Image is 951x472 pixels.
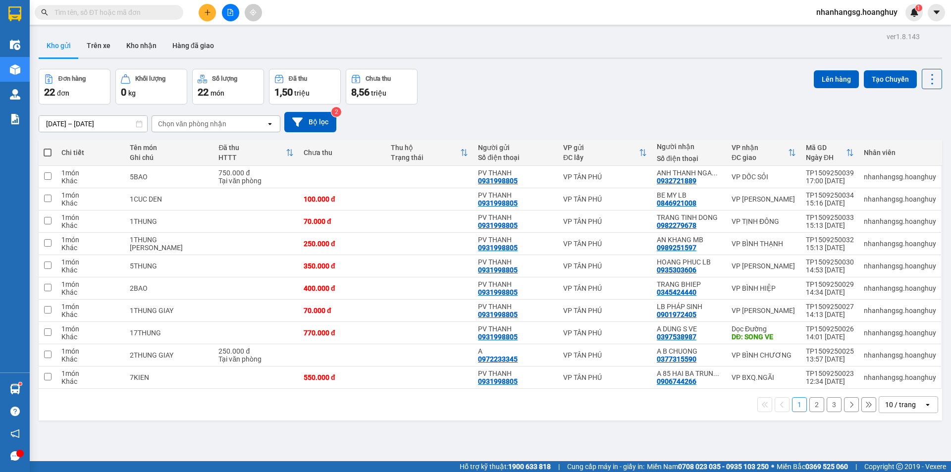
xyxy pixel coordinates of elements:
div: Khác [61,355,120,363]
div: TP1509250026 [806,325,854,333]
div: 750.000 đ [218,169,294,177]
div: VP TÂN PHÚ [563,373,647,381]
button: Kho gửi [39,34,79,57]
input: Select a date range. [39,116,147,132]
span: ⚪️ [771,465,774,469]
div: VP TÂN PHÚ [563,329,647,337]
img: warehouse-icon [10,89,20,100]
div: Khác [61,244,120,252]
div: Khác [61,221,120,229]
div: 1 món [61,169,120,177]
div: Đã thu [289,75,307,82]
span: 1 [917,4,920,11]
div: Chi tiết [61,149,120,157]
div: 550.000 đ [304,373,381,381]
div: 1 món [61,213,120,221]
button: Đơn hàng22đơn [39,69,110,105]
div: 1 món [61,325,120,333]
div: ĐC giao [732,154,788,161]
div: 0931998805 [478,266,518,274]
div: Chưa thu [366,75,391,82]
span: Miền Nam [647,461,769,472]
span: caret-down [932,8,941,17]
div: VP TÂN PHÚ [563,284,647,292]
div: BE MY LB [657,191,722,199]
div: 1CUC DEN [130,195,209,203]
div: 13:57 [DATE] [806,355,854,363]
div: TRANG BHIEP [657,280,722,288]
div: A [478,347,553,355]
div: 250.000 đ [218,347,294,355]
div: AN KHANG MB [657,236,722,244]
span: 22 [198,86,209,98]
button: plus [199,4,216,21]
div: VP TÂN PHÚ [563,307,647,315]
div: 12:34 [DATE] [806,377,854,385]
div: Đơn hàng [58,75,86,82]
div: 1THUNG [130,217,209,225]
div: 0906744266 [657,377,696,385]
input: Tìm tên, số ĐT hoặc mã đơn [54,7,171,18]
div: nhanhangsg.hoanghuy [864,262,936,270]
div: 0377315590 [657,355,696,363]
div: VP BÌNH CHƯƠNG [732,351,796,359]
span: aim [250,9,257,16]
div: Số lượng [212,75,237,82]
div: PV THANH [478,325,553,333]
div: VP TÂN PHÚ [563,173,647,181]
div: TP1509250039 [806,169,854,177]
button: Số lượng22món [192,69,264,105]
div: 1 món [61,280,120,288]
div: Số điện thoại [657,155,722,162]
span: message [10,451,20,461]
div: Trạng thái [391,154,460,161]
div: HOANG PHUC LB [657,258,722,266]
div: TP1509250029 [806,280,854,288]
div: TP1509250033 [806,213,854,221]
div: 5BAO [130,173,209,181]
div: 0931998805 [478,311,518,318]
div: 0931998805 [478,244,518,252]
div: 1 món [61,303,120,311]
div: 15:13 [DATE] [806,221,854,229]
div: VP TÂN PHÚ [563,240,647,248]
div: 100.000 đ [304,195,381,203]
div: VP DỐC SỎI [732,173,796,181]
div: 0931998805 [478,333,518,341]
div: Chưa thu [304,149,381,157]
img: solution-icon [10,114,20,124]
span: Cung cấp máy in - giấy in: [567,461,644,472]
button: Tạo Chuyến [864,70,917,88]
div: 17:00 [DATE] [806,177,854,185]
div: 0935303606 [657,266,696,274]
img: warehouse-icon [10,40,20,50]
div: VP BÌNH HIỆP [732,284,796,292]
div: Ghi chú [130,154,209,161]
span: đơn [57,89,69,97]
button: Chưa thu8,56 triệu [346,69,418,105]
img: logo-vxr [8,6,21,21]
span: triệu [294,89,310,97]
div: 15:13 [DATE] [806,244,854,252]
div: nhanhangsg.hoanghuy [864,195,936,203]
button: caret-down [928,4,945,21]
div: Dọc Đường [732,325,796,333]
div: TP1509250023 [806,369,854,377]
span: question-circle [10,407,20,416]
th: Toggle SortBy [213,140,299,166]
div: Khác [61,333,120,341]
div: VP TÂN PHÚ [563,351,647,359]
img: warehouse-icon [10,64,20,75]
div: 14:13 [DATE] [806,311,854,318]
span: file-add [227,9,234,16]
div: Khác [61,311,120,318]
sup: 2 [331,107,341,117]
span: món [211,89,224,97]
div: 10 / trang [885,400,916,410]
div: Khối lượng [135,75,165,82]
div: VP BÌNH THẠNH [732,240,796,248]
div: nhanhangsg.hoanghuy [864,240,936,248]
span: 22 [44,86,55,98]
div: 2THUNG GIAY [130,351,209,359]
div: Khác [61,199,120,207]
